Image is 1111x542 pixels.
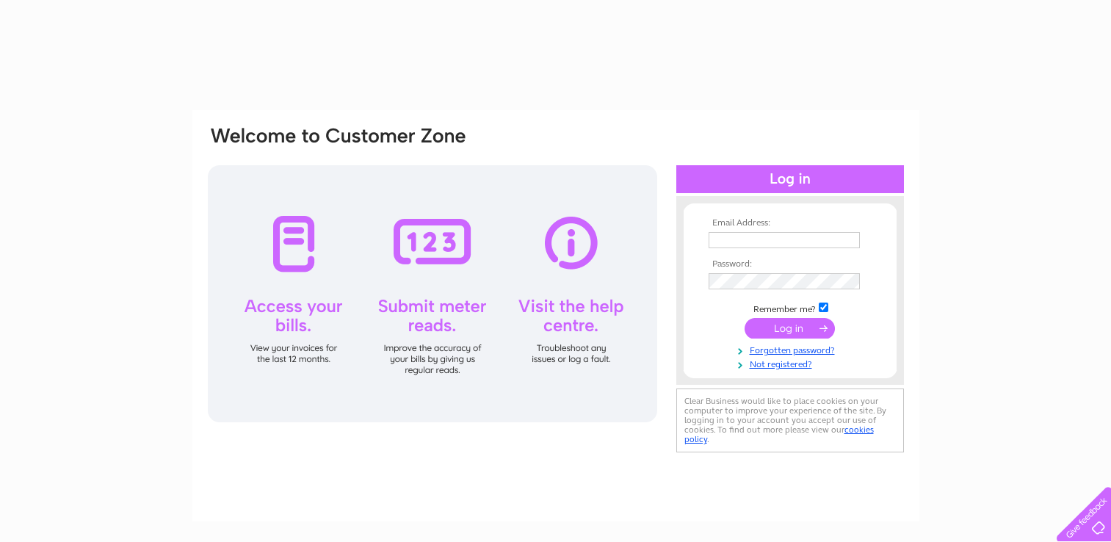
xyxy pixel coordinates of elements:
a: Forgotten password? [709,342,875,356]
th: Email Address: [705,218,875,228]
a: Not registered? [709,356,875,370]
div: Clear Business would like to place cookies on your computer to improve your experience of the sit... [676,389,904,452]
td: Remember me? [705,300,875,315]
input: Submit [745,318,835,339]
th: Password: [705,259,875,270]
a: cookies policy [684,424,874,444]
